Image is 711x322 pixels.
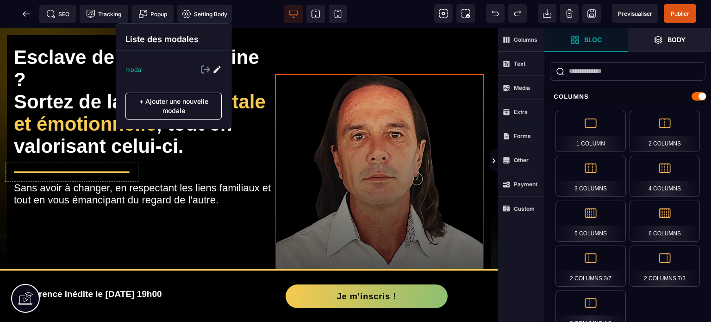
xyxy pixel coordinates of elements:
[628,28,711,52] span: Open Layer Manager
[667,36,686,43] strong: Body
[555,156,626,197] div: 3 Columns
[630,111,700,152] div: 2 Columns
[14,257,249,276] h2: Conférence inédite le [DATE] 19h00
[618,10,652,17] span: Previsualiser
[584,36,602,43] strong: Bloc
[630,246,700,287] div: 2 Columns 7/3
[434,4,453,23] span: View components
[514,108,528,115] strong: Extra
[514,133,531,139] strong: Forms
[138,9,167,19] span: Popup
[544,28,628,52] span: Open Blocks
[514,205,535,212] strong: Custom
[514,60,525,67] strong: Text
[125,93,222,120] p: + Ajouter une nouvelle modale
[555,111,626,152] div: 1 Column
[544,88,711,105] div: Columns
[456,4,475,23] span: Screenshot
[212,65,222,74] img: Edit Icon
[630,201,700,242] div: 6 Columns
[14,63,275,130] div: Sortez de la , tout en valorisant celui-ci.
[612,4,658,23] span: Preview
[125,66,143,73] p: modal
[630,156,700,197] div: 4 Columns
[14,154,275,275] div: Sans avoir à changer, en respectant les liens familiaux et tout en vous émancipant du regard de l...
[182,9,227,19] span: Setting Body
[14,63,271,107] span: charge mentale et émotionnelle
[14,19,275,63] div: Esclave de son patrimoine ?
[86,9,121,19] span: Tracking
[514,84,530,91] strong: Media
[46,9,69,19] span: SEO
[514,181,537,188] strong: Payment
[671,10,689,17] span: Publier
[125,33,222,46] p: Liste des modales
[514,157,529,164] strong: Other
[201,65,210,74] img: Exit Icon
[286,257,448,280] button: Je m'inscris !
[514,36,537,43] strong: Columns
[555,246,626,287] div: 2 Columns 3/7
[555,201,626,242] div: 5 Columns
